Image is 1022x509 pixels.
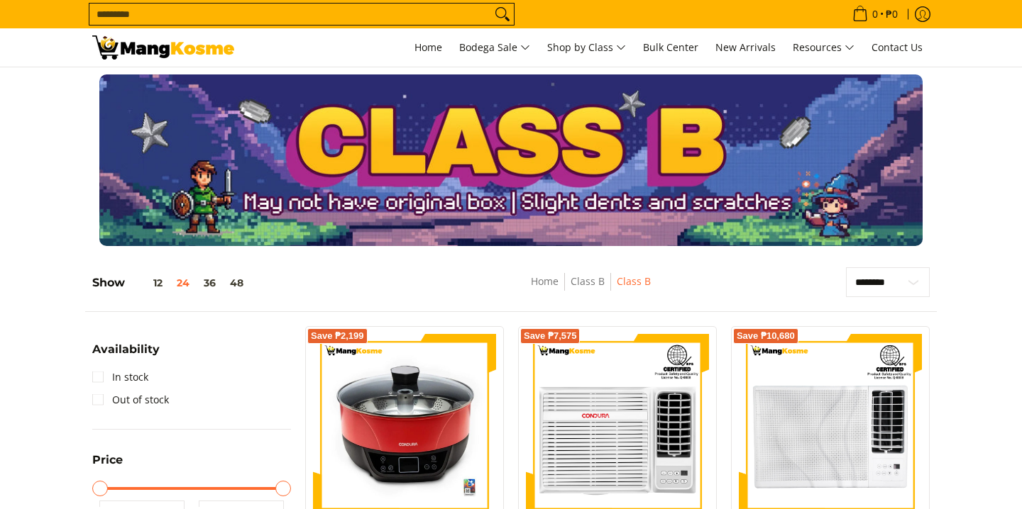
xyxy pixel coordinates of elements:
[197,277,223,289] button: 36
[414,40,442,54] span: Home
[92,454,123,466] span: Price
[125,277,170,289] button: 12
[92,344,160,366] summary: Open
[864,28,930,67] a: Contact Us
[92,276,251,290] h5: Show
[643,40,698,54] span: Bulk Center
[491,4,514,25] button: Search
[786,28,862,67] a: Resources
[92,366,148,388] a: In stock
[617,273,651,291] span: Class B
[170,277,197,289] button: 24
[92,35,234,60] img: Class B Class B | Page 2 | Mang Kosme
[884,9,900,19] span: ₱0
[223,277,251,289] button: 48
[531,274,559,288] a: Home
[432,273,749,305] nav: Breadcrumbs
[870,9,880,19] span: 0
[872,40,923,54] span: Contact Us
[452,28,537,67] a: Bodega Sale
[248,28,930,67] nav: Main Menu
[92,344,160,355] span: Availability
[311,332,364,340] span: Save ₱2,199
[571,274,605,288] a: Class B
[636,28,705,67] a: Bulk Center
[407,28,449,67] a: Home
[547,39,626,57] span: Shop by Class
[715,40,776,54] span: New Arrivals
[92,454,123,476] summary: Open
[459,39,530,57] span: Bodega Sale
[848,6,902,22] span: •
[793,39,855,57] span: Resources
[92,388,169,411] a: Out of stock
[540,28,633,67] a: Shop by Class
[708,28,783,67] a: New Arrivals
[524,332,577,340] span: Save ₱7,575
[737,332,795,340] span: Save ₱10,680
